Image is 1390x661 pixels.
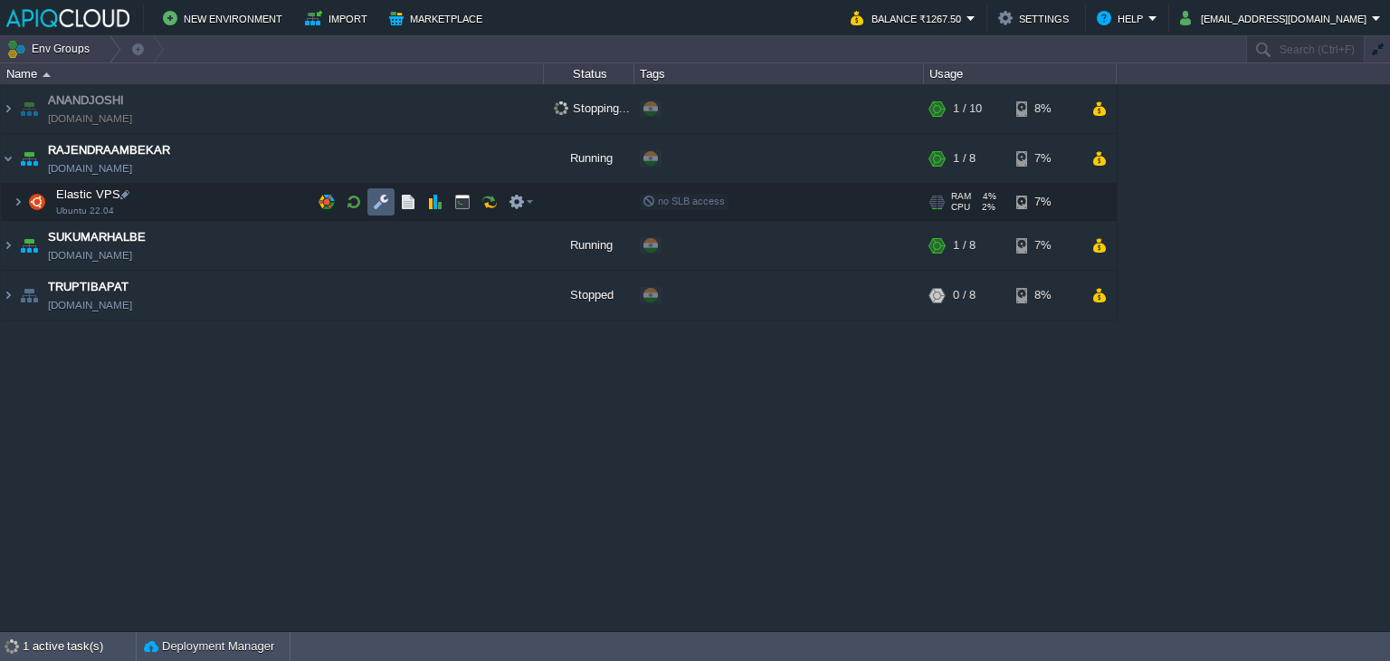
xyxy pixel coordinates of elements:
[48,141,170,159] a: RAJENDRAAMBEKAR
[1016,271,1075,320] div: 8%
[48,278,129,296] a: TRUPTIBAPAT
[48,228,146,246] a: SUKUMARHALBE
[56,206,114,216] span: Ubuntu 22.04
[1180,7,1372,29] button: [EMAIL_ADDRESS][DOMAIN_NAME]
[24,184,50,220] img: AMDAwAAAACH5BAEAAAAALAAAAAABAAEAAAICRAEAOw==
[544,221,634,270] div: Running
[16,134,42,183] img: AMDAwAAAACH5BAEAAAAALAAAAAABAAEAAAICRAEAOw==
[925,63,1116,84] div: Usage
[54,187,123,201] a: Elastic VPSUbuntu 22.04
[389,7,488,29] button: Marketplace
[953,134,976,183] div: 1 / 8
[163,7,288,29] button: New Environment
[951,202,970,213] span: CPU
[1016,184,1075,220] div: 7%
[951,191,971,202] span: RAM
[1,134,15,183] img: AMDAwAAAACH5BAEAAAAALAAAAAABAAEAAAICRAEAOw==
[635,63,923,84] div: Tags
[16,84,42,133] img: AMDAwAAAACH5BAEAAAAALAAAAAABAAEAAAICRAEAOw==
[16,221,42,270] img: AMDAwAAAACH5BAEAAAAALAAAAAABAAEAAAICRAEAOw==
[978,191,996,202] span: 4%
[1,221,15,270] img: AMDAwAAAACH5BAEAAAAALAAAAAABAAEAAAICRAEAOw==
[544,271,634,320] div: Stopped
[144,637,274,656] button: Deployment Manager
[54,187,123,202] span: Elastic VPS
[48,296,132,314] a: [DOMAIN_NAME]
[998,7,1074,29] button: Settings
[43,72,51,77] img: AMDAwAAAACH5BAEAAAAALAAAAAABAAEAAAICRAEAOw==
[1,84,15,133] img: AMDAwAAAACH5BAEAAAAALAAAAAABAAEAAAICRAEAOw==
[1016,221,1075,270] div: 7%
[48,159,132,177] a: [DOMAIN_NAME]
[16,271,42,320] img: AMDAwAAAACH5BAEAAAAALAAAAAABAAEAAAICRAEAOw==
[643,196,725,206] span: no SLB access
[953,221,976,270] div: 1 / 8
[977,202,995,213] span: 2%
[48,110,132,128] a: [DOMAIN_NAME]
[48,91,124,110] a: ANANDJOSHI
[6,9,129,27] img: APIQCloud
[554,101,630,115] span: Stopping...
[953,271,976,320] div: 0 / 8
[1097,7,1148,29] button: Help
[545,63,633,84] div: Status
[953,84,982,133] div: 1 / 10
[1,271,15,320] img: AMDAwAAAACH5BAEAAAAALAAAAAABAAEAAAICRAEAOw==
[13,184,24,220] img: AMDAwAAAACH5BAEAAAAALAAAAAABAAEAAAICRAEAOw==
[23,632,136,661] div: 1 active task(s)
[2,63,543,84] div: Name
[544,134,634,183] div: Running
[48,246,132,264] a: [DOMAIN_NAME]
[6,36,96,62] button: Env Groups
[1016,84,1075,133] div: 8%
[851,7,966,29] button: Balance ₹1267.50
[1016,134,1075,183] div: 7%
[305,7,373,29] button: Import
